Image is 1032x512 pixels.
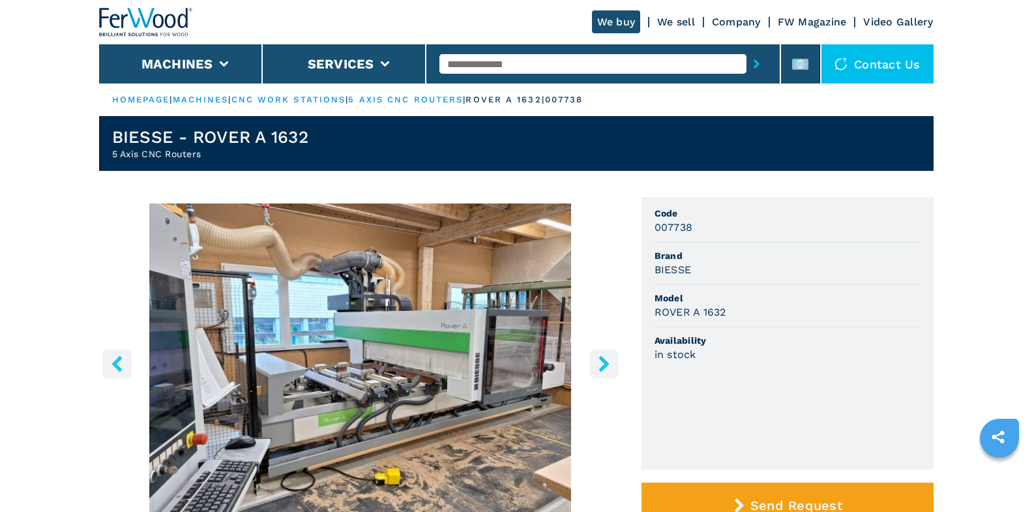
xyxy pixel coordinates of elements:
[655,220,693,235] h3: 007738
[112,147,308,160] h2: 5 Axis CNC Routers
[348,95,463,104] a: 5 axis cnc routers
[141,56,213,72] button: Machines
[821,44,934,83] div: Contact us
[112,127,308,147] h1: BIESSE - ROVER A 1632
[589,349,619,378] button: right-button
[655,262,692,277] h3: BIESSE
[170,95,172,104] span: |
[99,8,193,37] img: Ferwood
[655,292,921,305] span: Model
[102,349,132,378] button: left-button
[834,57,848,70] img: Contact us
[655,334,921,347] span: Availability
[231,95,346,104] a: cnc work stations
[465,94,544,106] p: rover a 1632 |
[112,95,170,104] a: HOMEPAGE
[173,95,229,104] a: machines
[308,56,374,72] button: Services
[977,453,1022,502] iframe: Chat
[228,95,231,104] span: |
[545,94,583,106] p: 007738
[982,421,1014,453] a: sharethis
[778,16,847,28] a: FW Magazine
[655,347,696,362] h3: in stock
[746,49,767,79] button: submit-button
[655,207,921,220] span: Code
[655,249,921,262] span: Brand
[655,305,726,320] h3: ROVER A 1632
[346,95,348,104] span: |
[592,10,641,33] a: We buy
[863,16,933,28] a: Video Gallery
[463,95,465,104] span: |
[657,16,695,28] a: We sell
[712,16,761,28] a: Company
